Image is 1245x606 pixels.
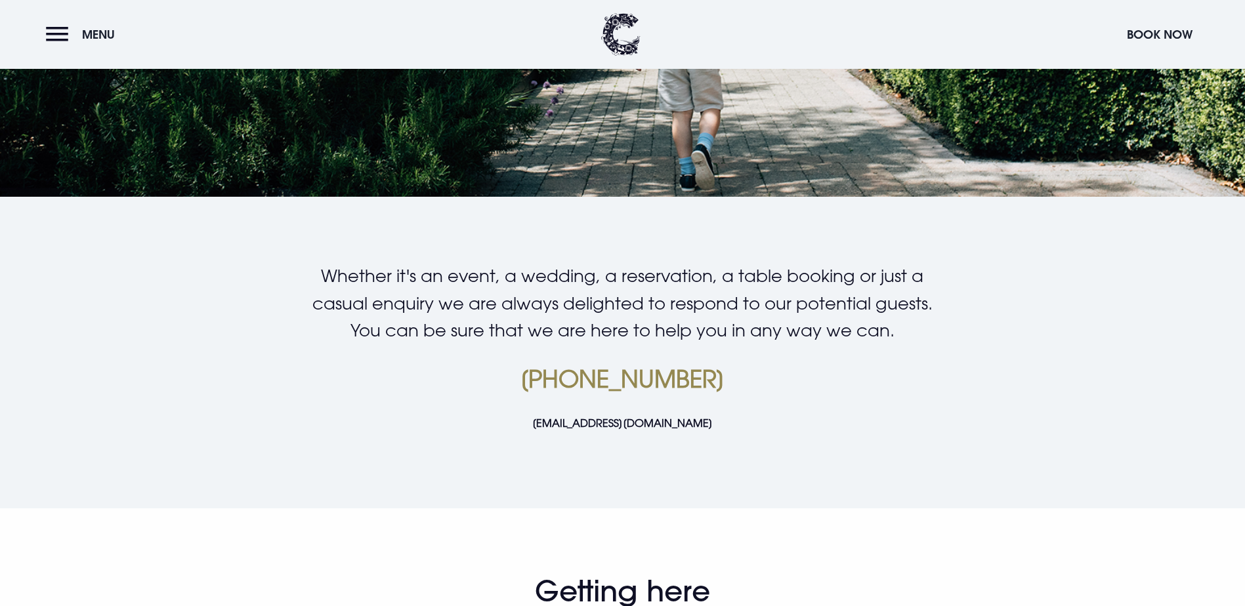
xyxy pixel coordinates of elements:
[310,262,935,344] p: Whether it's an event, a wedding, a reservation, a table booking or just a casual enquiry we are ...
[532,416,713,430] a: [EMAIL_ADDRESS][DOMAIN_NAME]
[46,20,121,49] button: Menu
[520,365,725,393] a: [PHONE_NUMBER]
[601,13,641,56] img: Clandeboye Lodge
[82,27,115,42] span: Menu
[1120,20,1199,49] button: Book Now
